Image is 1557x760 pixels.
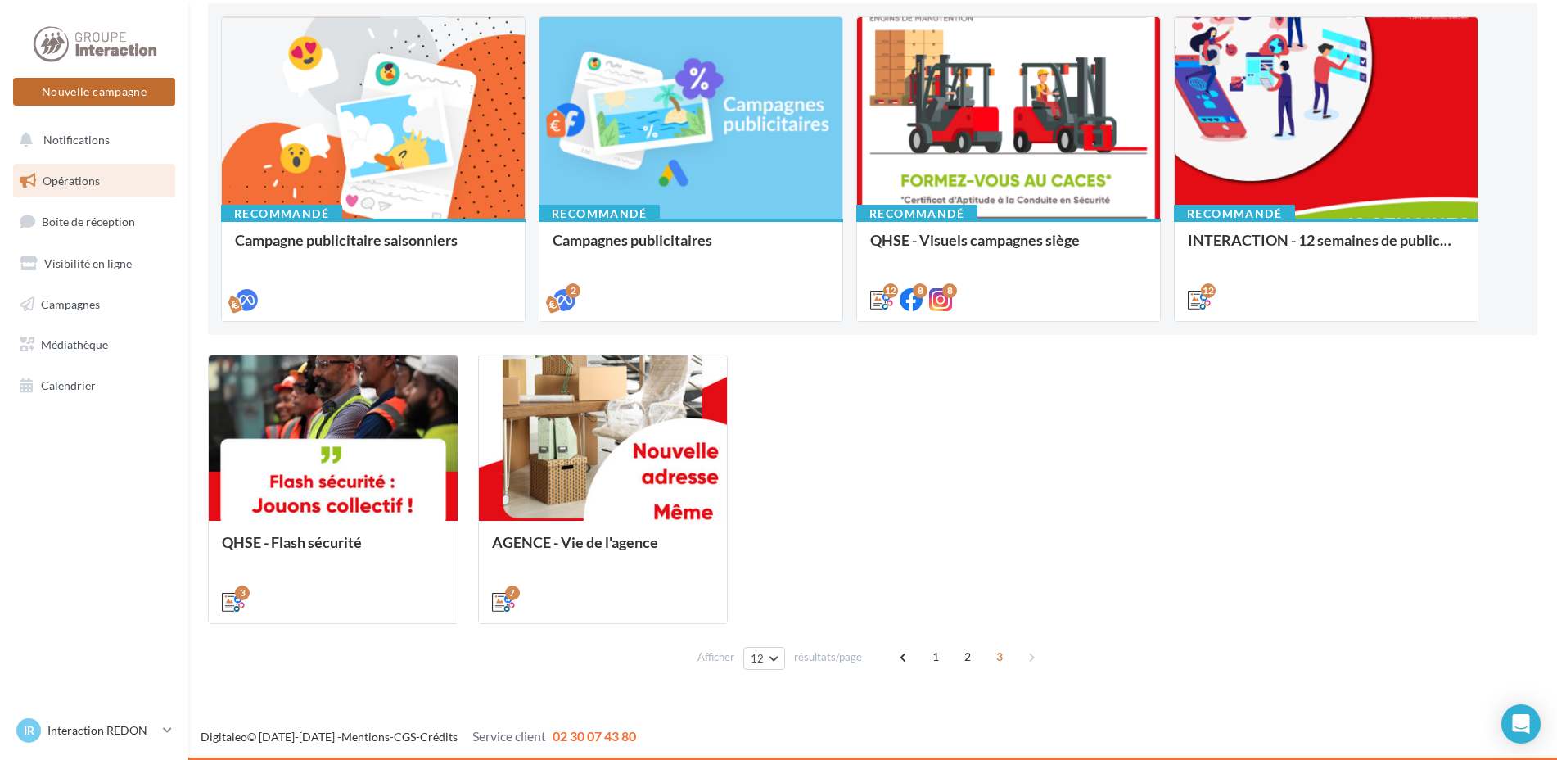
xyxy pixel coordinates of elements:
[505,586,520,600] div: 7
[47,722,156,739] p: Interaction REDON
[1174,205,1295,223] div: Recommandé
[235,232,512,265] div: Campagne publicitaire saisonniers
[923,644,949,670] span: 1
[43,133,110,147] span: Notifications
[394,730,416,744] a: CGS
[41,378,96,392] span: Calendrier
[10,328,178,362] a: Médiathèque
[883,283,898,298] div: 12
[986,644,1013,670] span: 3
[492,534,715,567] div: AGENCE - Vie de l'agence
[201,730,247,744] a: Digitaleo
[794,649,862,665] span: résultats/page
[553,728,636,744] span: 02 30 07 43 80
[539,205,660,223] div: Recommandé
[697,649,734,665] span: Afficher
[743,647,785,670] button: 12
[201,730,636,744] span: © [DATE]-[DATE] - - -
[341,730,390,744] a: Mentions
[472,728,546,744] span: Service client
[41,337,108,351] span: Médiathèque
[235,586,250,600] div: 3
[13,715,175,746] a: IR Interaction REDON
[1188,232,1464,265] div: INTERACTION - 12 semaines de publication
[10,204,178,239] a: Boîte de réception
[42,215,135,228] span: Boîte de réception
[10,287,178,322] a: Campagnes
[955,644,981,670] span: 2
[751,652,765,665] span: 12
[942,283,957,298] div: 8
[10,164,178,198] a: Opérations
[10,369,178,403] a: Calendrier
[1501,704,1541,744] div: Open Intercom Messenger
[553,232,829,265] div: Campagnes publicitaires
[222,534,445,567] div: QHSE - Flash sécurité
[10,123,172,157] button: Notifications
[1201,283,1216,298] div: 12
[10,247,178,281] a: Visibilité en ligne
[41,296,100,310] span: Campagnes
[566,283,580,298] div: 2
[221,205,342,223] div: Recommandé
[24,722,34,739] span: IR
[870,232,1147,265] div: QHSE - Visuels campagnes siège
[13,78,175,106] button: Nouvelle campagne
[420,730,458,744] a: Crédits
[856,205,977,223] div: Recommandé
[913,283,927,298] div: 8
[43,174,100,188] span: Opérations
[44,256,132,270] span: Visibilité en ligne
